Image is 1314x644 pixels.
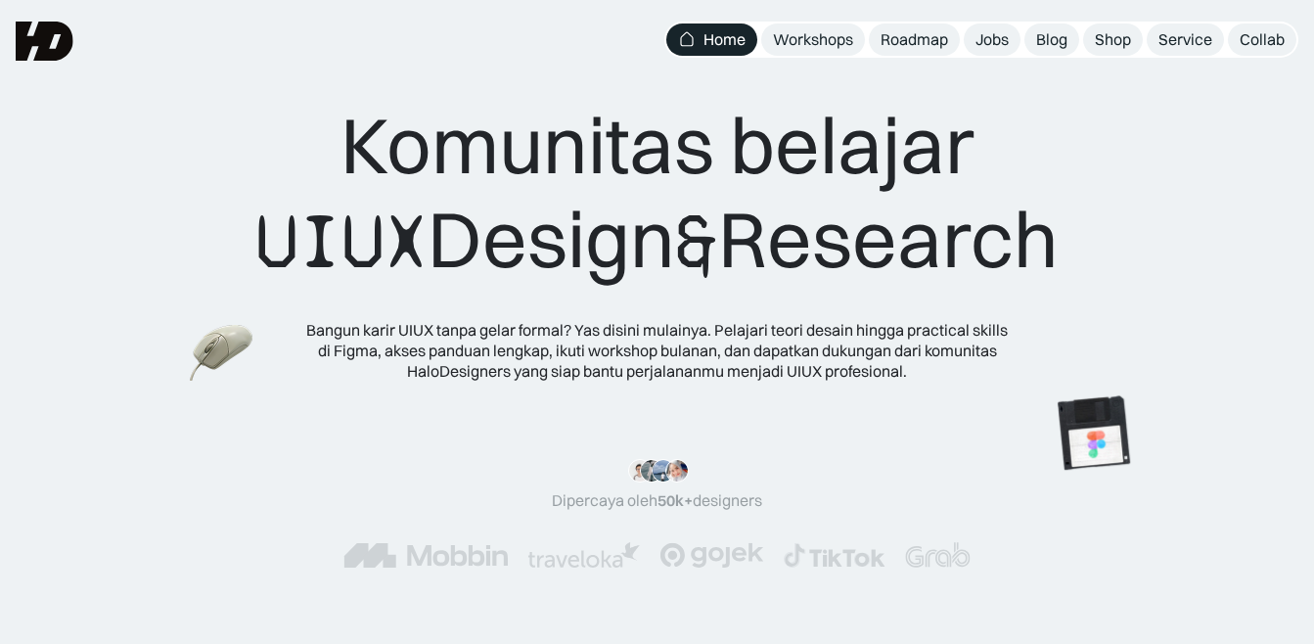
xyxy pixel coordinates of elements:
[675,195,718,289] span: &
[1240,29,1285,50] div: Collab
[666,23,757,56] a: Home
[1024,23,1079,56] a: Blog
[975,29,1009,50] div: Jobs
[881,29,948,50] div: Roadmap
[964,23,1020,56] a: Jobs
[1147,23,1224,56] a: Service
[1036,29,1067,50] div: Blog
[255,98,1059,289] div: Komunitas belajar Design Research
[703,29,746,50] div: Home
[869,23,960,56] a: Roadmap
[1228,23,1296,56] a: Collab
[773,29,853,50] div: Workshops
[1095,29,1131,50] div: Shop
[1083,23,1143,56] a: Shop
[552,490,762,511] div: Dipercaya oleh designers
[305,320,1010,381] div: Bangun karir UIUX tanpa gelar formal? Yas disini mulainya. Pelajari teori desain hingga practical...
[657,490,693,510] span: 50k+
[761,23,865,56] a: Workshops
[255,195,428,289] span: UIUX
[1158,29,1212,50] div: Service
